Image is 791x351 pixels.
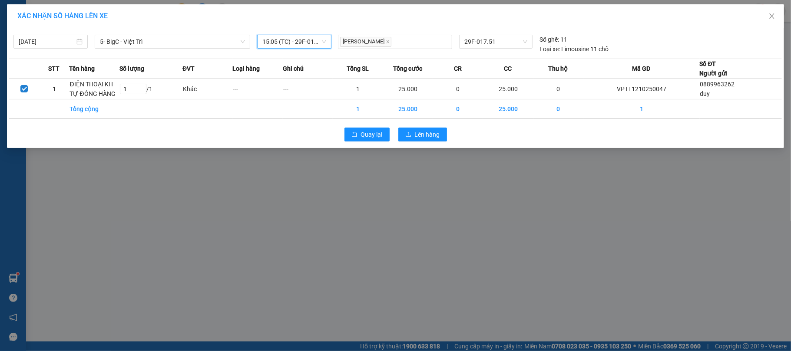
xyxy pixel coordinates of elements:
[539,44,609,54] div: Limousine 11 chỗ
[17,12,108,20] span: XÁC NHẬN SỐ HÀNG LÊN XE
[583,99,700,119] td: 1
[533,79,583,99] td: 0
[351,131,357,138] span: rollback
[119,64,144,73] span: Số lượng
[483,79,533,99] td: 25.000
[504,64,512,73] span: CC
[583,79,700,99] td: VPTT1210250047
[415,130,440,139] span: Lên hàng
[483,99,533,119] td: 25.000
[539,35,567,44] div: 11
[700,90,710,97] span: duy
[81,21,363,32] li: Số 10 ngõ 15 Ngọc Hồi, Q.[PERSON_NAME], [GEOGRAPHIC_DATA]
[383,99,433,119] td: 25.000
[539,35,559,44] span: Số ghế:
[347,64,369,73] span: Tổng SL
[48,64,60,73] span: STT
[405,131,411,138] span: upload
[333,99,383,119] td: 1
[11,11,54,54] img: logo.jpg
[433,99,483,119] td: 0
[81,32,363,43] li: Hotline: 19001155
[69,64,95,73] span: Tên hàng
[533,99,583,119] td: 0
[11,63,109,77] b: GỬI : VP Thọ Tháp
[383,79,433,99] td: 25.000
[283,79,333,99] td: ---
[548,64,568,73] span: Thu hộ
[39,79,69,99] td: 1
[386,39,390,44] span: close
[700,59,728,78] div: Số ĐT Người gửi
[182,79,232,99] td: Khác
[69,79,119,99] td: ĐIỆN THOẠI KH TỰ ĐÓNG HÀNG
[539,44,560,54] span: Loại xe:
[233,79,283,99] td: ---
[393,64,422,73] span: Tổng cước
[760,4,784,29] button: Close
[344,128,390,141] button: rollbackQuay lại
[333,79,383,99] td: 1
[283,64,304,73] span: Ghi chú
[361,130,383,139] span: Quay lại
[19,37,75,46] input: 12/10/2025
[182,64,195,73] span: ĐVT
[398,128,447,141] button: uploadLên hàng
[119,79,182,99] td: / 1
[464,35,528,48] span: 29F-017.51
[262,35,326,48] span: 15:05 (TC) - 29F-017.51
[700,81,735,88] span: 0889963262
[454,64,462,73] span: CR
[768,13,775,20] span: close
[233,64,260,73] span: Loại hàng
[632,64,650,73] span: Mã GD
[100,35,245,48] span: 5- BigC - Việt Trì
[240,39,245,44] span: down
[433,79,483,99] td: 0
[69,99,119,119] td: Tổng cộng
[340,37,391,47] span: [PERSON_NAME]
